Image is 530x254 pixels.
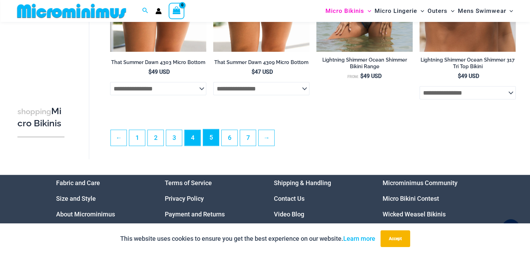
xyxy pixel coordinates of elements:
[110,129,516,150] nav: Product Pagination
[274,175,366,222] nav: Menu
[148,69,152,75] span: $
[165,211,225,218] a: Payment and Returns
[252,69,273,75] bdi: 47 USD
[165,195,204,202] a: Privacy Policy
[420,57,516,70] h2: Lightning Shimmer Ocean Shimmer 317 Tri Top Bikini
[185,130,200,146] span: Page 4
[110,59,206,66] h2: That Summer Dawn 4303 Micro Bottom
[56,175,148,222] nav: Menu
[383,179,458,186] a: Microminimus Community
[165,175,256,222] nav: Menu
[417,2,424,20] span: Menu Toggle
[428,2,447,20] span: Outers
[323,1,516,21] nav: Site Navigation
[56,211,115,218] a: About Microminimus
[148,130,163,146] a: Page 2
[111,130,126,146] a: ←
[213,59,309,68] a: That Summer Dawn 4309 Micro Bottom
[458,73,461,79] span: $
[240,130,256,146] a: Page 7
[458,2,506,20] span: Mens Swimwear
[316,57,413,70] h2: Lightning Shimmer Ocean Shimmer Bikini Range
[274,211,304,218] a: Video Blog
[110,59,206,68] a: That Summer Dawn 4303 Micro Bottom
[142,7,148,15] a: Search icon link
[383,195,439,202] a: Micro Bikini Contest
[360,73,363,79] span: $
[148,69,170,75] bdi: 49 USD
[165,179,212,186] a: Terms of Service
[447,2,454,20] span: Menu Toggle
[347,74,359,79] span: From:
[456,2,515,20] a: Mens SwimwearMenu ToggleMenu Toggle
[506,2,513,20] span: Menu Toggle
[373,2,426,20] a: Micro LingerieMenu ToggleMenu Toggle
[203,129,219,146] a: Page 5
[364,2,371,20] span: Menu Toggle
[458,73,479,79] bdi: 49 USD
[343,235,375,242] a: Learn more
[17,107,51,116] span: shopping
[56,195,96,202] a: Size and Style
[56,179,100,186] a: Fabric and Care
[274,175,366,222] aside: Footer Widget 3
[274,195,305,202] a: Contact Us
[324,2,373,20] a: Micro BikinisMenu ToggleMenu Toggle
[213,59,309,66] h2: That Summer Dawn 4309 Micro Bottom
[169,3,185,19] a: View Shopping Cart, empty
[383,211,446,218] a: Wicked Weasel Bikinis
[165,175,256,222] aside: Footer Widget 2
[252,69,255,75] span: $
[120,233,375,244] p: This website uses cookies to ensure you get the best experience on our website.
[155,8,162,14] a: Account icon link
[325,2,364,20] span: Micro Bikinis
[274,179,331,186] a: Shipping & Handling
[316,57,413,72] a: Lightning Shimmer Ocean Shimmer Bikini Range
[426,2,456,20] a: OutersMenu ToggleMenu Toggle
[129,130,145,146] a: Page 1
[420,57,516,72] a: Lightning Shimmer Ocean Shimmer 317 Tri Top Bikini
[383,175,474,222] nav: Menu
[222,130,237,146] a: Page 6
[14,3,129,19] img: MM SHOP LOGO FLAT
[383,175,474,222] aside: Footer Widget 4
[381,230,410,247] button: Accept
[360,73,382,79] bdi: 49 USD
[375,2,417,20] span: Micro Lingerie
[56,175,148,222] aside: Footer Widget 1
[259,130,274,146] a: →
[17,105,64,129] h3: Micro Bikinis
[166,130,182,146] a: Page 3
